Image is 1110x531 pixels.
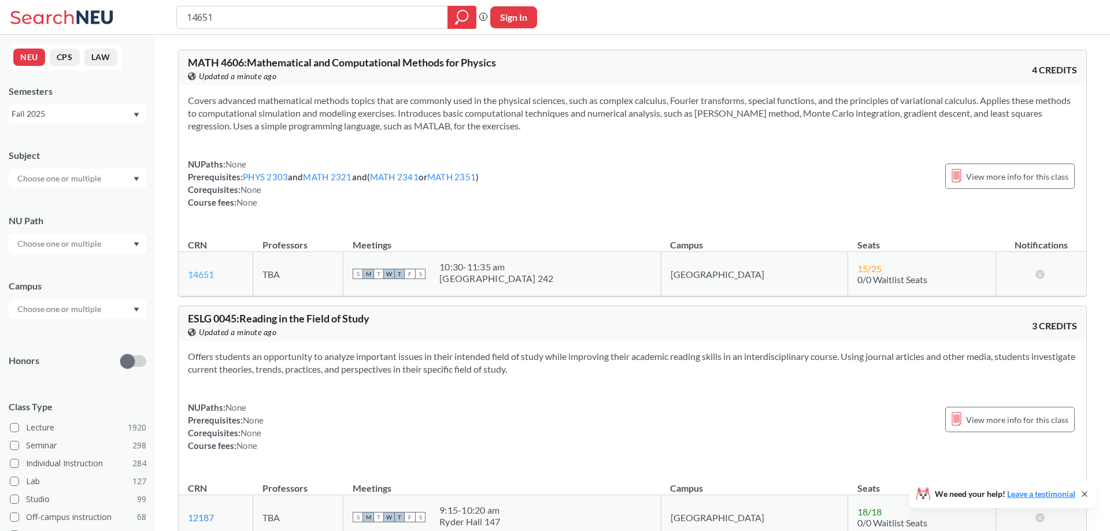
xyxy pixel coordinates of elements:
[935,490,1075,498] span: We need your help!
[240,428,261,438] span: None
[84,49,117,66] button: LAW
[9,85,146,98] div: Semesters
[384,269,394,279] span: W
[857,506,882,517] span: 18 / 18
[134,307,139,312] svg: Dropdown arrow
[490,6,537,28] button: Sign In
[439,516,501,528] div: Ryder Hall 147
[353,269,363,279] span: S
[343,470,661,495] th: Meetings
[405,269,415,279] span: F
[188,482,207,495] div: CRN
[10,492,146,507] label: Studio
[188,350,1077,376] section: Offers students an opportunity to analyze important issues in their intended field of study while...
[9,149,146,162] div: Subject
[394,512,405,522] span: T
[363,512,373,522] span: M
[370,172,419,182] a: MATH 2341
[447,6,476,29] div: magnifying glass
[12,237,109,251] input: Choose one or multiple
[427,172,476,182] a: MATH 2351
[966,413,1068,427] span: View more info for this class
[384,512,394,522] span: W
[373,269,384,279] span: T
[857,274,927,285] span: 0/0 Waitlist Seats
[236,440,257,451] span: None
[243,172,288,182] a: PHYS 2303
[188,94,1077,132] section: Covers advanced mathematical methods topics that are commonly used in the physical sciences, such...
[225,159,246,169] span: None
[848,470,996,495] th: Seats
[253,252,343,296] td: TBA
[134,177,139,181] svg: Dropdown arrow
[188,512,214,523] a: 12187
[966,169,1068,184] span: View more info for this class
[661,252,848,296] td: [GEOGRAPHIC_DATA]
[10,510,146,525] label: Off-campus instruction
[10,456,146,471] label: Individual Instruction
[12,302,109,316] input: Choose one or multiple
[9,299,146,319] div: Dropdown arrow
[50,49,80,66] button: CPS
[236,197,257,207] span: None
[199,326,276,339] span: Updated a minute ago
[303,172,351,182] a: MATH 2321
[661,227,848,252] th: Campus
[10,474,146,489] label: Lab
[415,512,425,522] span: S
[9,105,146,123] div: Fall 2025Dropdown arrow
[9,354,39,367] p: Honors
[363,269,373,279] span: M
[10,438,146,453] label: Seminar
[225,402,246,413] span: None
[132,439,146,452] span: 298
[253,227,343,252] th: Professors
[253,470,343,495] th: Professors
[188,158,479,209] div: NUPaths: Prerequisites: and and ( or ) Corequisites: Course fees:
[1007,489,1075,499] a: Leave a testimonial
[128,421,146,434] span: 1920
[405,512,415,522] span: F
[132,457,146,470] span: 284
[188,269,214,280] a: 14651
[455,9,469,25] svg: magnifying glass
[188,401,264,452] div: NUPaths: Prerequisites: Corequisites: Course fees:
[134,242,139,247] svg: Dropdown arrow
[137,493,146,506] span: 99
[243,415,264,425] span: None
[439,261,553,273] div: 10:30 - 11:35 am
[9,214,146,227] div: NU Path
[9,400,146,413] span: Class Type
[439,273,553,284] div: [GEOGRAPHIC_DATA] 242
[1032,320,1077,332] span: 3 CREDITS
[857,263,882,274] span: 15 / 25
[240,184,261,195] span: None
[848,227,996,252] th: Seats
[353,512,363,522] span: S
[415,269,425,279] span: S
[12,107,132,120] div: Fall 2025
[343,227,661,252] th: Meetings
[186,8,439,27] input: Class, professor, course number, "phrase"
[857,517,927,528] span: 0/0 Waitlist Seats
[1032,64,1077,76] span: 4 CREDITS
[188,239,207,251] div: CRN
[439,504,501,516] div: 9:15 - 10:20 am
[9,280,146,292] div: Campus
[199,70,276,83] span: Updated a minute ago
[10,420,146,435] label: Lecture
[134,113,139,117] svg: Dropdown arrow
[13,49,45,66] button: NEU
[188,312,369,325] span: ESLG 0045 : Reading in the Field of Study
[188,56,496,69] span: MATH 4606 : Mathematical and Computational Methods for Physics
[996,470,1086,495] th: Notifications
[9,169,146,188] div: Dropdown arrow
[137,511,146,523] span: 68
[12,172,109,185] input: Choose one or multiple
[394,269,405,279] span: T
[9,234,146,254] div: Dropdown arrow
[996,227,1086,252] th: Notifications
[661,470,848,495] th: Campus
[132,475,146,488] span: 127
[373,512,384,522] span: T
